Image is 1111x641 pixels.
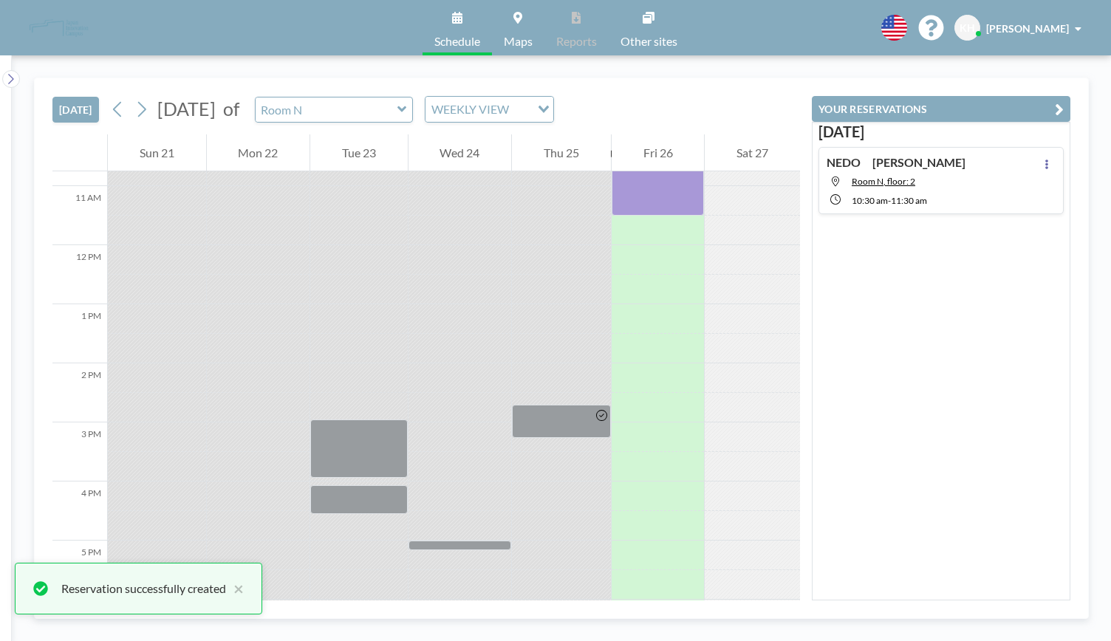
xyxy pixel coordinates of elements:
[52,363,107,422] div: 2 PM
[52,245,107,304] div: 12 PM
[52,304,107,363] div: 1 PM
[504,35,533,47] span: Maps
[705,134,800,171] div: Sat 27
[226,580,244,597] button: close
[310,134,408,171] div: Tue 23
[513,100,529,119] input: Search for option
[157,97,216,120] span: [DATE]
[986,22,1069,35] span: [PERSON_NAME]
[512,134,611,171] div: Thu 25
[52,541,107,600] div: 5 PM
[891,195,927,206] span: 11:30 AM
[207,134,310,171] div: Mon 22
[425,97,553,122] div: Search for option
[556,35,597,47] span: Reports
[827,155,965,170] h4: NEDO [PERSON_NAME]
[428,100,512,119] span: WEEKLY VIEW
[852,176,915,187] span: Room N, floor: 2
[408,134,512,171] div: Wed 24
[434,35,480,47] span: Schedule
[888,195,891,206] span: -
[61,580,226,597] div: Reservation successfully created
[256,97,397,122] input: Room N
[223,97,239,120] span: of
[52,422,107,481] div: 3 PM
[108,134,206,171] div: Sun 21
[52,481,107,541] div: 4 PM
[52,186,107,245] div: 11 AM
[612,134,705,171] div: Fri 26
[621,35,677,47] span: Other sites
[852,195,888,206] span: 10:30 AM
[52,97,99,123] button: [DATE]
[818,123,1064,141] h3: [DATE]
[812,96,1070,122] button: YOUR RESERVATIONS
[24,13,95,43] img: organization-logo
[960,21,975,35] span: KH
